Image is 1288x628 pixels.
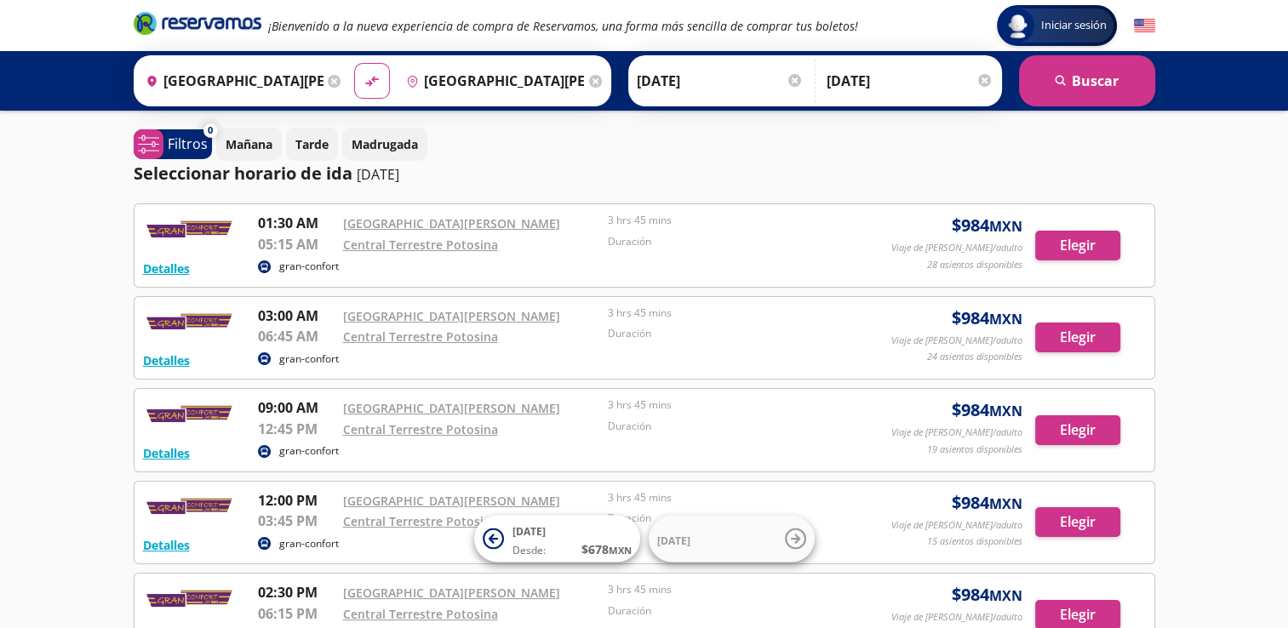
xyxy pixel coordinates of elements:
p: 3 hrs 45 mins [608,490,865,505]
span: $ 678 [581,540,632,558]
span: $ 984 [952,305,1022,331]
p: Seleccionar horario de ida [134,161,352,186]
p: gran-confort [279,443,339,459]
p: 19 asientos disponibles [927,442,1022,457]
p: 3 hrs 45 mins [608,213,865,228]
p: Viaje de [PERSON_NAME]/adulto [891,518,1022,533]
span: $ 984 [952,397,1022,423]
a: [GEOGRAPHIC_DATA][PERSON_NAME] [343,493,560,509]
a: [GEOGRAPHIC_DATA][PERSON_NAME] [343,308,560,324]
small: MXN [989,586,1022,605]
button: 0Filtros [134,129,212,159]
p: 06:45 AM [258,326,335,346]
button: Elegir [1035,507,1120,537]
button: Buscar [1019,55,1155,106]
p: 28 asientos disponibles [927,258,1022,272]
input: Elegir Fecha [637,60,804,102]
p: 03:00 AM [258,305,335,326]
small: MXN [609,544,632,557]
p: gran-confort [279,536,339,551]
input: Opcional [827,60,993,102]
button: Elegir [1035,415,1120,445]
small: MXN [989,402,1022,420]
em: ¡Bienvenido a la nueva experiencia de compra de Reservamos, una forma más sencilla de comprar tus... [268,18,858,34]
span: [DATE] [512,524,546,539]
img: RESERVAMOS [143,397,237,431]
img: RESERVAMOS [143,213,237,247]
button: Elegir [1035,323,1120,352]
a: [GEOGRAPHIC_DATA][PERSON_NAME] [343,400,560,416]
input: Buscar Origen [139,60,324,102]
p: Duración [608,326,865,341]
button: [DATE]Desde:$678MXN [474,516,640,562]
button: Detalles [143,260,190,277]
a: Central Terrestre Potosina [343,421,498,437]
button: Detalles [143,444,190,462]
p: Duración [608,234,865,249]
a: Central Terrestre Potosina [343,237,498,253]
p: 12:45 PM [258,419,335,439]
p: gran-confort [279,351,339,367]
button: Detalles [143,351,190,369]
p: 03:45 PM [258,511,335,531]
span: 0 [208,123,213,138]
button: English [1134,15,1155,37]
button: Elegir [1035,231,1120,260]
span: $ 984 [952,490,1022,516]
p: Duración [608,419,865,434]
a: Brand Logo [134,10,261,41]
p: Duración [608,511,865,526]
img: RESERVAMOS [143,305,237,340]
img: RESERVAMOS [143,490,237,524]
a: Central Terrestre Potosina [343,513,498,529]
p: Tarde [295,135,329,153]
p: Viaje de [PERSON_NAME]/adulto [891,610,1022,625]
p: 3 hrs 45 mins [608,582,865,597]
small: MXN [989,310,1022,328]
p: Filtros [168,134,208,154]
input: Buscar Destino [399,60,585,102]
p: 3 hrs 45 mins [608,305,865,321]
p: 15 asientos disponibles [927,534,1022,549]
button: Detalles [143,536,190,554]
span: Iniciar sesión [1034,17,1113,34]
a: [GEOGRAPHIC_DATA][PERSON_NAME] [343,585,560,601]
p: 12:00 PM [258,490,335,511]
p: Viaje de [PERSON_NAME]/adulto [891,425,1022,440]
p: Mañana [226,135,272,153]
button: Tarde [286,128,338,161]
p: 09:00 AM [258,397,335,418]
span: $ 984 [952,582,1022,608]
a: [GEOGRAPHIC_DATA][PERSON_NAME] [343,215,560,231]
p: 06:15 PM [258,603,335,624]
p: Viaje de [PERSON_NAME]/adulto [891,334,1022,348]
a: Central Terrestre Potosina [343,606,498,622]
p: [DATE] [357,164,399,185]
p: 24 asientos disponibles [927,350,1022,364]
p: Madrugada [352,135,418,153]
span: $ 984 [952,213,1022,238]
a: Central Terrestre Potosina [343,328,498,345]
small: MXN [989,217,1022,236]
p: gran-confort [279,259,339,274]
p: 05:15 AM [258,234,335,254]
i: Brand Logo [134,10,261,36]
p: 02:30 PM [258,582,335,602]
p: 3 hrs 45 mins [608,397,865,413]
p: Viaje de [PERSON_NAME]/adulto [891,241,1022,255]
small: MXN [989,494,1022,513]
span: Desde: [512,543,546,558]
button: Madrugada [342,128,427,161]
span: [DATE] [657,533,690,547]
p: Duración [608,603,865,619]
button: [DATE] [649,516,815,562]
button: Mañana [216,128,282,161]
img: RESERVAMOS [143,582,237,616]
p: 01:30 AM [258,213,335,233]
